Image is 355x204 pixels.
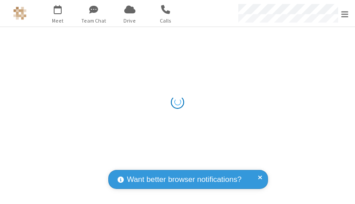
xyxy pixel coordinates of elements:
span: Calls [149,17,182,25]
span: Team Chat [77,17,110,25]
span: Drive [113,17,146,25]
iframe: Chat [333,181,348,198]
img: Astra [13,7,27,20]
span: Want better browser notifications? [127,174,241,185]
span: Meet [41,17,75,25]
